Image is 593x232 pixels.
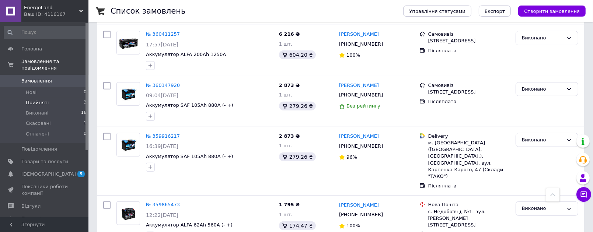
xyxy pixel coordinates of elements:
div: [PHONE_NUMBER] [338,210,384,219]
span: Нові [26,89,36,96]
button: Експорт [479,6,511,17]
div: Нова Пошта [428,201,510,208]
a: Створити замовлення [511,8,586,14]
span: 2 873 ₴ [279,82,300,88]
span: Показники роботи компанії [21,183,68,197]
span: 1 шт. [279,41,292,47]
span: 1 шт. [279,143,292,148]
button: Чат з покупцем [576,187,591,202]
a: № 360411257 [146,31,180,37]
div: [PHONE_NUMBER] [338,39,384,49]
div: [PHONE_NUMBER] [338,141,384,151]
span: 16 [81,110,86,116]
span: 0 [84,131,86,137]
a: № 360147920 [146,82,180,88]
a: Фото товару [116,31,140,55]
span: EnergoLand [24,4,79,11]
a: № 359865473 [146,202,180,207]
span: 1 795 ₴ [279,202,300,207]
div: Ваш ID: 4116167 [24,11,88,18]
div: 279.26 ₴ [279,102,316,110]
span: 100% [346,223,360,228]
span: Замовлення [21,78,52,84]
a: Фото товару [116,82,140,106]
button: Створити замовлення [518,6,586,17]
div: Виконано [522,34,563,42]
span: 12:22[DATE] [146,212,178,218]
a: [PERSON_NAME] [339,133,379,140]
img: Фото товару [117,35,140,50]
span: 09:04[DATE] [146,92,178,98]
a: [PERSON_NAME] [339,82,379,89]
div: [PHONE_NUMBER] [338,90,384,100]
div: [STREET_ADDRESS] [428,38,510,44]
span: 96% [346,154,357,160]
div: Самовивіз [428,82,510,89]
input: Пошук [4,26,87,39]
div: с. Недобоївці, №1: вул. [PERSON_NAME][STREET_ADDRESS] [428,208,510,229]
div: 174.47 ₴ [279,221,316,230]
div: Виконано [522,85,563,93]
span: 6 216 ₴ [279,31,300,37]
div: Післяплата [428,183,510,189]
div: Післяплата [428,48,510,54]
span: 3 [84,99,86,106]
img: Фото товару [117,86,140,101]
span: 5 [77,171,85,177]
div: Самовивіз [428,31,510,38]
span: 2 873 ₴ [279,133,300,139]
a: [PERSON_NAME] [339,202,379,209]
h1: Список замовлень [111,7,185,15]
div: Виконано [522,205,563,212]
span: Без рейтингу [346,103,380,109]
a: Фото товару [116,133,140,157]
button: Управління статусами [403,6,471,17]
div: Виконано [522,136,563,144]
div: 279.26 ₴ [279,152,316,161]
a: Аккумулятор ALFA 200Ah 1250A [146,52,226,57]
img: Фото товару [117,206,140,221]
span: Головна [21,46,42,52]
span: 1 шт. [279,212,292,217]
span: 16:39[DATE] [146,143,178,149]
span: [DEMOGRAPHIC_DATA] [21,171,76,177]
span: Замовлення та повідомлення [21,58,88,71]
span: Прийняті [26,99,49,106]
span: 100% [346,52,360,58]
span: 1 шт. [279,92,292,98]
a: Фото товару [116,201,140,225]
span: Відгуки [21,203,41,210]
a: Аккумулятор SAF 105Ah 880A (- +) [146,154,233,159]
span: Покупці [21,215,41,222]
div: м. [GEOGRAPHIC_DATA] ([GEOGRAPHIC_DATA], [GEOGRAPHIC_DATA].), [GEOGRAPHIC_DATA], вул. Карпенка-Ка... [428,140,510,180]
span: 1 [84,120,86,127]
div: 604.20 ₴ [279,50,316,59]
span: Скасовані [26,120,51,127]
div: [STREET_ADDRESS] [428,89,510,95]
span: 0 [84,89,86,96]
span: 17:57[DATE] [146,42,178,48]
span: Повідомлення [21,146,57,152]
span: Товари та послуги [21,158,68,165]
span: Оплачені [26,131,49,137]
span: Створити замовлення [524,8,580,14]
a: [PERSON_NAME] [339,31,379,38]
a: Аккумулятор SAF 105Ah 880A (- +) [146,102,233,108]
span: Експорт [485,8,505,14]
a: Аккумулятор ALFA 62Ah 560A (- +) [146,222,233,228]
span: Управління статусами [409,8,465,14]
a: № 359916217 [146,133,180,139]
span: Виконані [26,110,49,116]
div: Післяплата [428,98,510,105]
img: Фото товару [117,137,140,152]
div: Delivery [428,133,510,140]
